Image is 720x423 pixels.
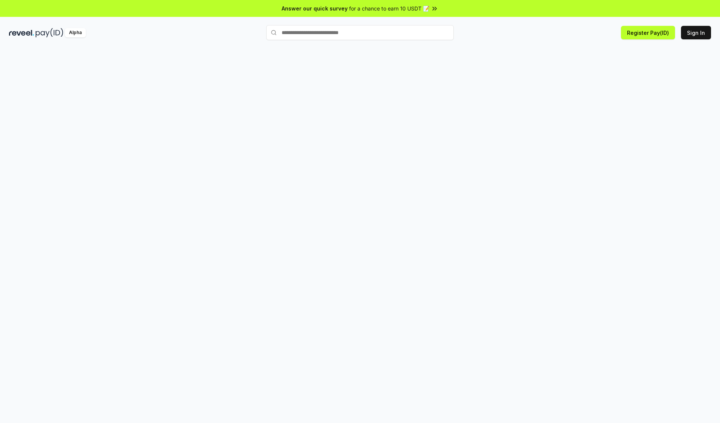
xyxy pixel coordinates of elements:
button: Register Pay(ID) [621,26,675,39]
img: reveel_dark [9,28,34,37]
button: Sign In [681,26,711,39]
span: Answer our quick survey [282,4,348,12]
div: Alpha [65,28,86,37]
img: pay_id [36,28,63,37]
span: for a chance to earn 10 USDT 📝 [349,4,429,12]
